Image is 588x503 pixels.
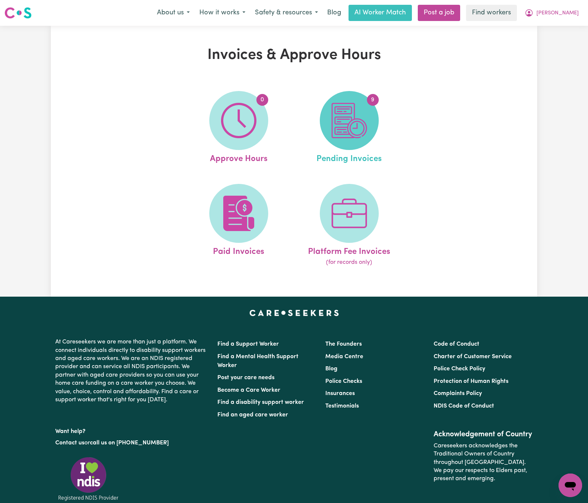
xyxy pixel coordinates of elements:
a: Paid Invoices [186,184,292,267]
span: Approve Hours [210,150,267,165]
a: Insurances [325,391,355,397]
img: Careseekers logo [4,6,32,20]
a: Platform Fee Invoices(for records only) [296,184,402,267]
p: At Careseekers we are more than just a platform. We connect individuals directly to disability su... [55,335,209,407]
a: Testimonials [325,403,359,409]
a: Post a job [418,5,460,21]
button: My Account [520,5,584,21]
button: Safety & resources [250,5,323,21]
a: Find a Mental Health Support Worker [217,354,298,368]
p: or [55,436,209,450]
a: Find workers [466,5,517,21]
p: Careseekers acknowledges the Traditional Owners of Country throughout [GEOGRAPHIC_DATA]. We pay o... [434,439,533,486]
a: AI Worker Match [349,5,412,21]
button: How it works [195,5,250,21]
a: Media Centre [325,354,363,360]
span: 9 [367,94,379,106]
a: Find a disability support worker [217,399,304,405]
a: Police Check Policy [434,366,485,372]
a: Pending Invoices [296,91,402,165]
a: Approve Hours [186,91,292,165]
span: Pending Invoices [316,150,382,165]
span: (for records only) [326,258,372,267]
span: Platform Fee Invoices [308,243,390,258]
a: NDIS Code of Conduct [434,403,494,409]
a: Code of Conduct [434,341,479,347]
a: Blog [325,366,337,372]
iframe: Button to launch messaging window [559,474,582,497]
a: Charter of Customer Service [434,354,512,360]
a: Post your care needs [217,375,274,381]
a: Careseekers logo [4,4,32,21]
span: 0 [256,94,268,106]
p: Want help? [55,425,209,436]
a: Police Checks [325,378,362,384]
a: call us on [PHONE_NUMBER] [90,440,169,446]
h1: Invoices & Approve Hours [136,46,452,64]
a: Contact us [55,440,84,446]
a: Complaints Policy [434,391,482,397]
span: Paid Invoices [213,243,264,258]
img: Registered NDIS provider [55,456,122,502]
a: Find an aged care worker [217,412,288,418]
a: Become a Care Worker [217,387,280,393]
a: Protection of Human Rights [434,378,508,384]
button: About us [152,5,195,21]
a: Find a Support Worker [217,341,279,347]
a: Careseekers home page [249,310,339,316]
h2: Acknowledgement of Country [434,430,533,439]
span: [PERSON_NAME] [536,9,579,17]
a: Blog [323,5,346,21]
a: The Founders [325,341,362,347]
